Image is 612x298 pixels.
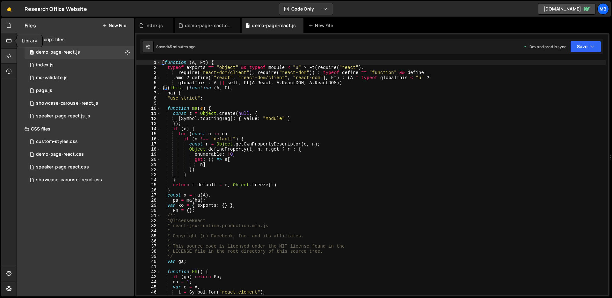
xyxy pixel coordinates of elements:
[136,152,161,157] div: 19
[136,177,161,183] div: 24
[309,22,335,29] div: New File
[136,290,161,295] div: 46
[25,161,134,174] div: 10476/47016.css
[136,147,161,152] div: 18
[136,208,161,213] div: 30
[25,22,36,29] h2: Files
[136,269,161,274] div: 42
[136,86,161,91] div: 6
[17,35,42,47] div: Library
[1,1,17,17] a: 🤙
[136,111,161,116] div: 11
[597,3,609,15] a: MB
[136,193,161,198] div: 27
[136,183,161,188] div: 25
[136,162,161,167] div: 21
[136,223,161,228] div: 33
[136,116,161,121] div: 12
[25,97,134,110] div: 10476/45223.js
[136,274,161,279] div: 43
[136,80,161,86] div: 5
[136,157,161,162] div: 20
[25,46,134,59] div: 10476/47463.js
[156,44,195,49] div: Saved
[36,88,52,93] div: page.js
[17,33,134,46] div: Javascript files
[36,75,68,81] div: mc-validate.js
[36,101,98,106] div: showcase-carousel-react.js
[145,22,163,29] div: index.js
[136,126,161,131] div: 14
[25,174,134,186] div: 10476/45224.css
[136,279,161,285] div: 44
[36,62,54,68] div: index.js
[136,239,161,244] div: 36
[17,123,134,135] div: CSS files
[185,22,233,29] div: demo-page-react.css
[25,71,134,84] div: 10476/46986.js
[136,254,161,259] div: 39
[136,234,161,239] div: 35
[36,177,102,183] div: showcase-carousel-react.css
[168,44,195,49] div: 45 minutes ago
[136,213,161,218] div: 31
[136,172,161,177] div: 23
[25,5,87,13] div: Research Office Website
[36,152,84,157] div: demo-page-react.css
[36,49,80,55] div: demo-page-react.js
[538,3,595,15] a: [DOMAIN_NAME]
[30,50,34,56] span: 0
[136,259,161,264] div: 40
[136,65,161,70] div: 2
[252,22,296,29] div: demo-page-react.js
[136,75,161,80] div: 4
[136,218,161,223] div: 32
[136,228,161,234] div: 34
[570,41,601,52] button: Save
[136,249,161,254] div: 38
[136,244,161,249] div: 37
[136,96,161,101] div: 8
[136,106,161,111] div: 10
[136,60,161,65] div: 1
[523,44,566,49] div: Dev and prod in sync
[136,198,161,203] div: 28
[102,23,126,28] button: New File
[136,142,161,147] div: 17
[136,167,161,172] div: 22
[136,264,161,269] div: 41
[136,121,161,126] div: 13
[25,59,134,71] div: 10476/23765.js
[136,188,161,193] div: 26
[36,139,78,145] div: custom-styles.css
[36,164,89,170] div: speaker-page-react.css
[36,113,90,119] div: speaker-page-react.js.js
[136,91,161,96] div: 7
[25,148,134,161] div: 10476/47462.css
[25,135,134,148] div: 10476/38631.css
[136,70,161,75] div: 3
[25,84,134,97] div: 10476/23772.js
[136,101,161,106] div: 9
[279,3,333,15] button: Code Only
[136,203,161,208] div: 29
[136,137,161,142] div: 16
[25,110,134,123] div: 10476/47013.js
[136,285,161,290] div: 45
[136,131,161,137] div: 15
